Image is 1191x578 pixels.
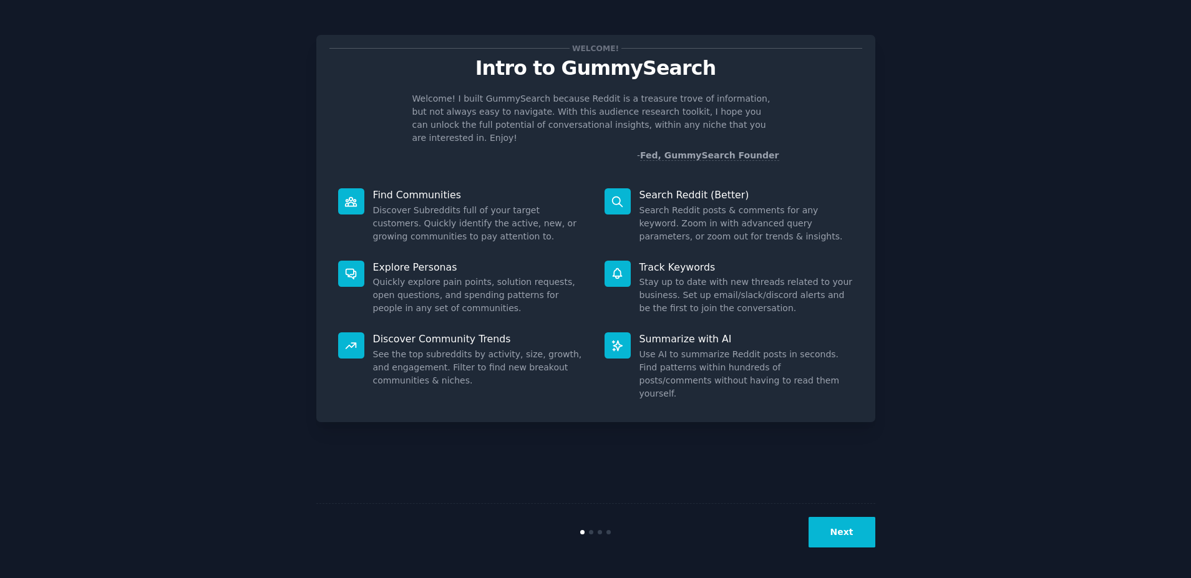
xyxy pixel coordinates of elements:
a: Fed, GummySearch Founder [640,150,779,161]
p: Find Communities [373,188,587,201]
dd: Search Reddit posts & comments for any keyword. Zoom in with advanced query parameters, or zoom o... [639,204,853,243]
dd: Quickly explore pain points, solution requests, open questions, and spending patterns for people ... [373,276,587,315]
p: Search Reddit (Better) [639,188,853,201]
dd: Discover Subreddits full of your target customers. Quickly identify the active, new, or growing c... [373,204,587,243]
p: Explore Personas [373,261,587,274]
p: Track Keywords [639,261,853,274]
p: Discover Community Trends [373,332,587,345]
dd: Stay up to date with new threads related to your business. Set up email/slack/discord alerts and ... [639,276,853,315]
div: - [637,149,779,162]
dd: See the top subreddits by activity, size, growth, and engagement. Filter to find new breakout com... [373,348,587,387]
dd: Use AI to summarize Reddit posts in seconds. Find patterns within hundreds of posts/comments with... [639,348,853,400]
p: Intro to GummySearch [329,57,862,79]
p: Summarize with AI [639,332,853,345]
button: Next [809,517,875,547]
span: Welcome! [570,42,621,55]
p: Welcome! I built GummySearch because Reddit is a treasure trove of information, but not always ea... [412,92,779,145]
